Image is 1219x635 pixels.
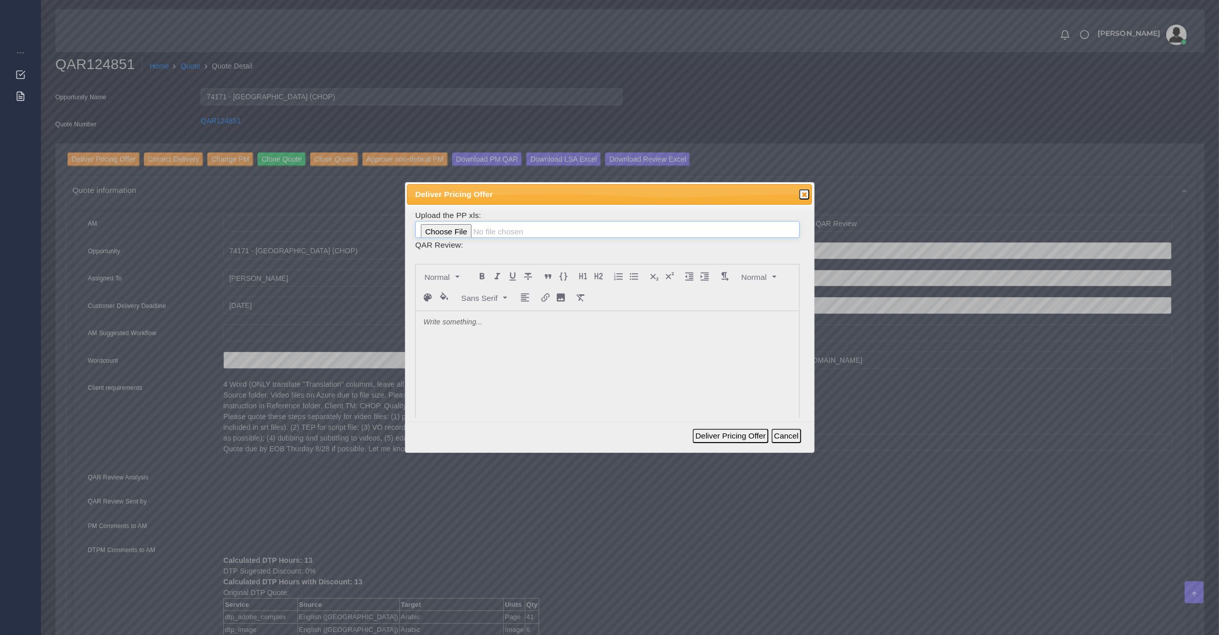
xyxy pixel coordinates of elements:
button: Close [799,189,809,200]
td: Upload the PP xls: [415,209,800,239]
button: Cancel [772,429,801,443]
td: QAR Review: [415,238,800,251]
span: Deliver Pricing Offer [415,188,765,200]
button: Deliver Pricing Offer [693,429,768,443]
